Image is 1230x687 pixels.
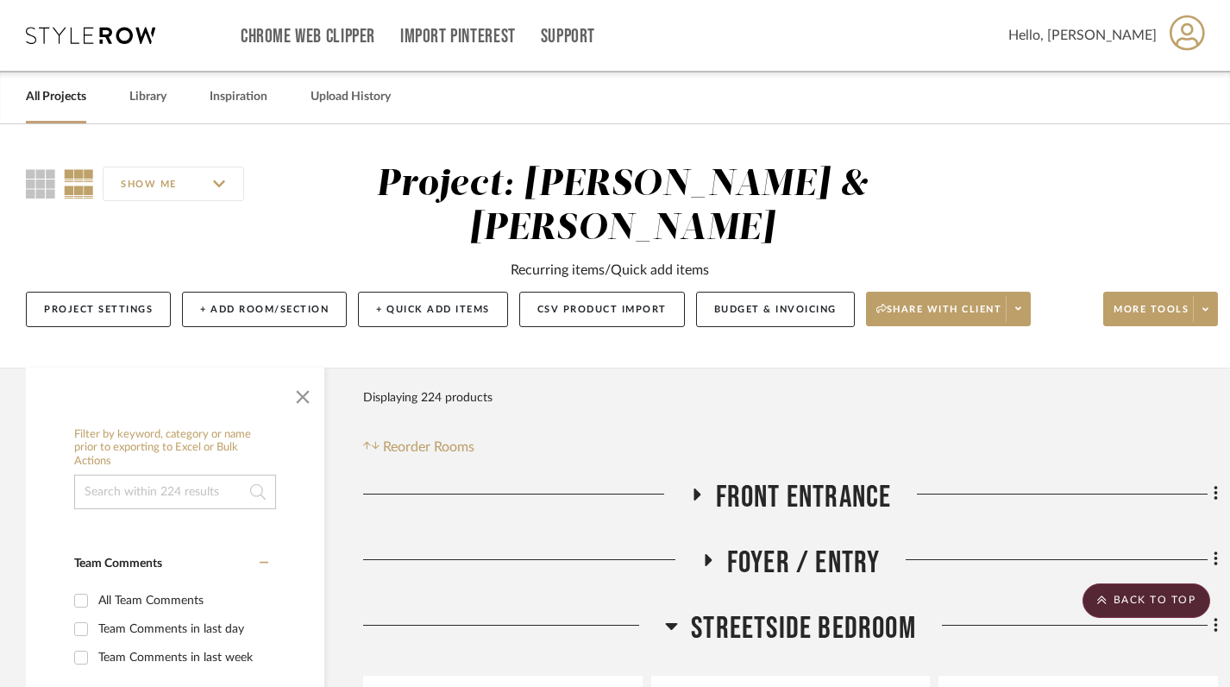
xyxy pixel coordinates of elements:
[241,29,375,44] a: Chrome Web Clipper
[541,29,595,44] a: Support
[363,381,493,415] div: Displaying 224 products
[1114,303,1189,329] span: More tools
[511,260,709,280] div: Recurring items/Quick add items
[74,558,162,570] span: Team Comments
[376,167,869,247] div: Project: [PERSON_NAME] & [PERSON_NAME]
[727,545,881,582] span: Foyer / Entry
[519,292,685,327] button: CSV Product Import
[383,437,474,457] span: Reorder Rooms
[74,475,276,509] input: Search within 224 results
[210,85,267,109] a: Inspiration
[74,428,276,469] h6: Filter by keyword, category or name prior to exporting to Excel or Bulk Actions
[182,292,347,327] button: + Add Room/Section
[716,479,892,516] span: Front Entrance
[26,85,86,109] a: All Projects
[876,303,1002,329] span: Share with client
[400,29,516,44] a: Import Pinterest
[1083,583,1210,618] scroll-to-top-button: BACK TO TOP
[696,292,855,327] button: Budget & Invoicing
[98,587,264,615] div: All Team Comments
[1103,292,1218,326] button: More tools
[363,437,474,457] button: Reorder Rooms
[98,615,264,643] div: Team Comments in last day
[286,376,320,411] button: Close
[358,292,508,327] button: + Quick Add Items
[311,85,391,109] a: Upload History
[1008,25,1157,46] span: Hello, [PERSON_NAME]
[129,85,166,109] a: Library
[98,644,264,671] div: Team Comments in last week
[691,610,916,647] span: Streetside Bedroom
[26,292,171,327] button: Project Settings
[866,292,1032,326] button: Share with client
